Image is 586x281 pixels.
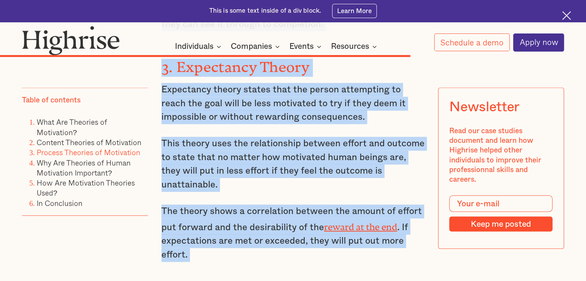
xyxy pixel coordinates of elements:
[161,58,309,67] strong: 3. Expectancy Theory
[231,42,272,51] div: Companies
[22,95,81,105] div: Table of contents
[331,42,369,51] div: Resources
[450,99,519,115] div: Newsletter
[231,42,282,51] div: Companies
[324,221,397,227] a: reward at the end
[289,42,324,51] div: Events
[37,177,135,198] a: How Are Motivation Theories Used?
[209,7,321,15] div: This is some text inside of a div block.
[450,196,553,212] input: Your e-mail
[37,116,107,137] a: What Are Theories of Motivation?
[175,42,213,51] div: Individuals
[37,157,131,178] a: Why Are Theories of Human Motivation Important?
[434,33,510,51] a: Schedule a demo
[513,33,564,52] a: Apply now
[289,42,314,51] div: Events
[161,204,425,262] p: The theory shows a correlation between the amount of effort put forward and the desirability of t...
[22,26,120,55] img: Highrise logo
[161,83,425,124] p: Expectancy theory states that the person attempting to reach the goal will be less motivated to t...
[175,42,223,51] div: Individuals
[161,137,425,192] p: This theory uses the relationship between effort and outcome to state that no matter how motivate...
[37,197,82,209] a: In Conclusion
[450,196,553,232] form: Modal Form
[37,147,140,158] a: Process Theories of Motivation
[331,42,379,51] div: Resources
[37,137,141,148] a: Content Theories of Motivation
[332,4,377,18] a: Learn More
[450,216,553,232] input: Keep me posted
[450,126,553,185] div: Read our case studies document and learn how Highrise helped other individuals to improve their p...
[562,11,571,20] img: Cross icon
